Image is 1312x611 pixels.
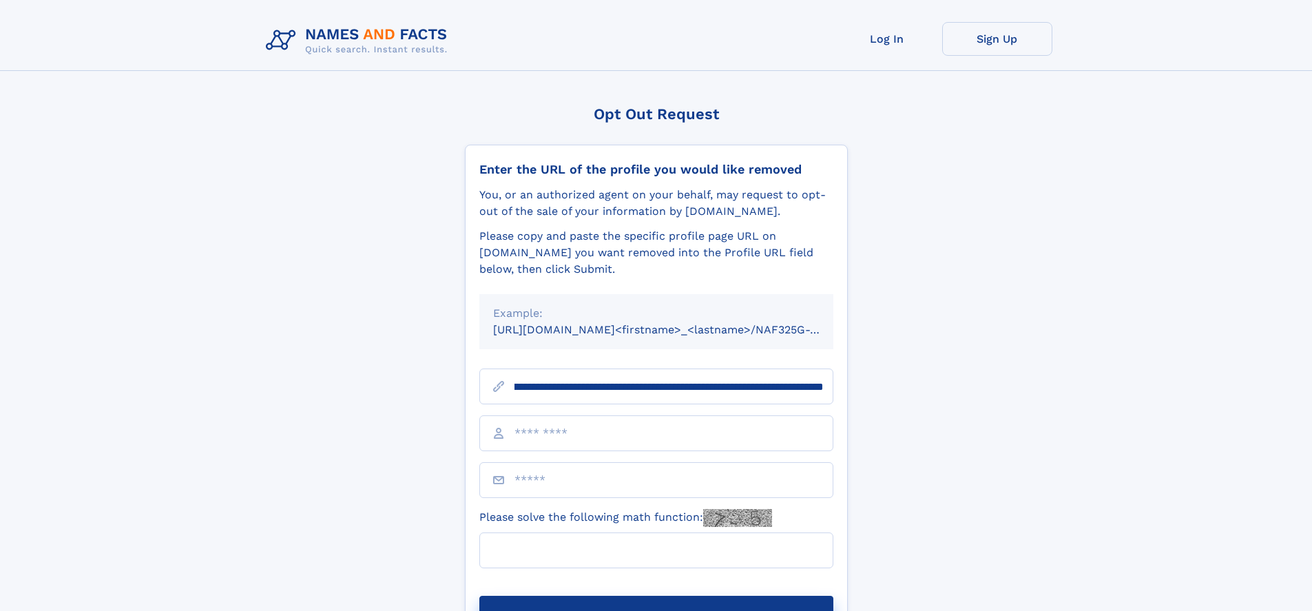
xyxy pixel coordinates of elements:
[493,323,860,336] small: [URL][DOMAIN_NAME]<firstname>_<lastname>/NAF325G-xxxxxxxx
[260,22,459,59] img: Logo Names and Facts
[479,228,833,278] div: Please copy and paste the specific profile page URL on [DOMAIN_NAME] you want removed into the Pr...
[479,187,833,220] div: You, or an authorized agent on your behalf, may request to opt-out of the sale of your informatio...
[479,162,833,177] div: Enter the URL of the profile you would like removed
[479,509,772,527] label: Please solve the following math function:
[465,105,848,123] div: Opt Out Request
[493,305,820,322] div: Example:
[832,22,942,56] a: Log In
[942,22,1052,56] a: Sign Up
